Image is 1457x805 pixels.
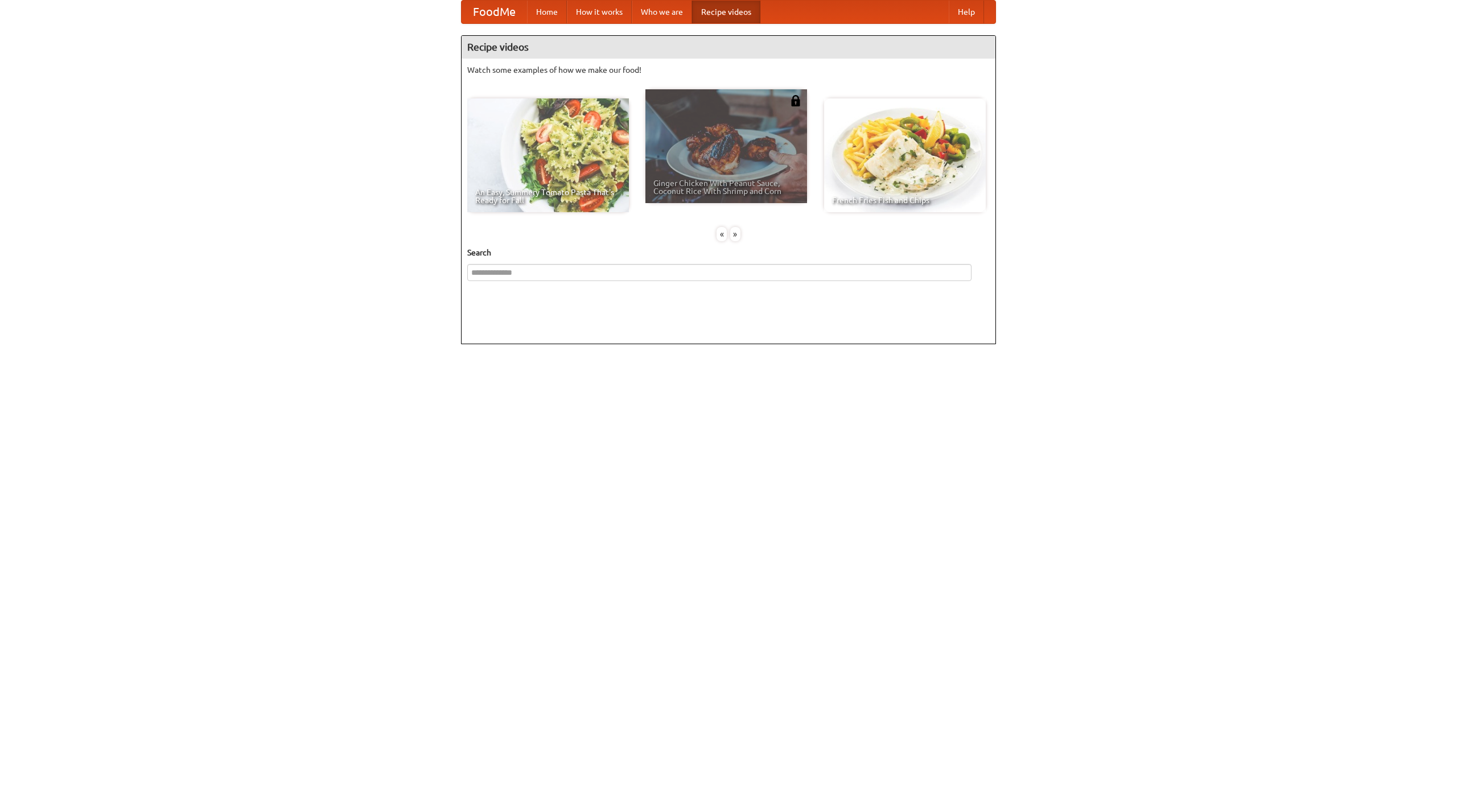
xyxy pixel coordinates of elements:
[467,98,629,212] a: An Easy, Summery Tomato Pasta That's Ready for Fall
[632,1,692,23] a: Who we are
[527,1,567,23] a: Home
[717,227,727,241] div: «
[949,1,984,23] a: Help
[467,64,990,76] p: Watch some examples of how we make our food!
[692,1,760,23] a: Recipe videos
[462,36,995,59] h4: Recipe videos
[475,188,621,204] span: An Easy, Summery Tomato Pasta That's Ready for Fall
[790,95,801,106] img: 483408.png
[824,98,986,212] a: French Fries Fish and Chips
[467,247,990,258] h5: Search
[462,1,527,23] a: FoodMe
[832,196,978,204] span: French Fries Fish and Chips
[730,227,740,241] div: »
[567,1,632,23] a: How it works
